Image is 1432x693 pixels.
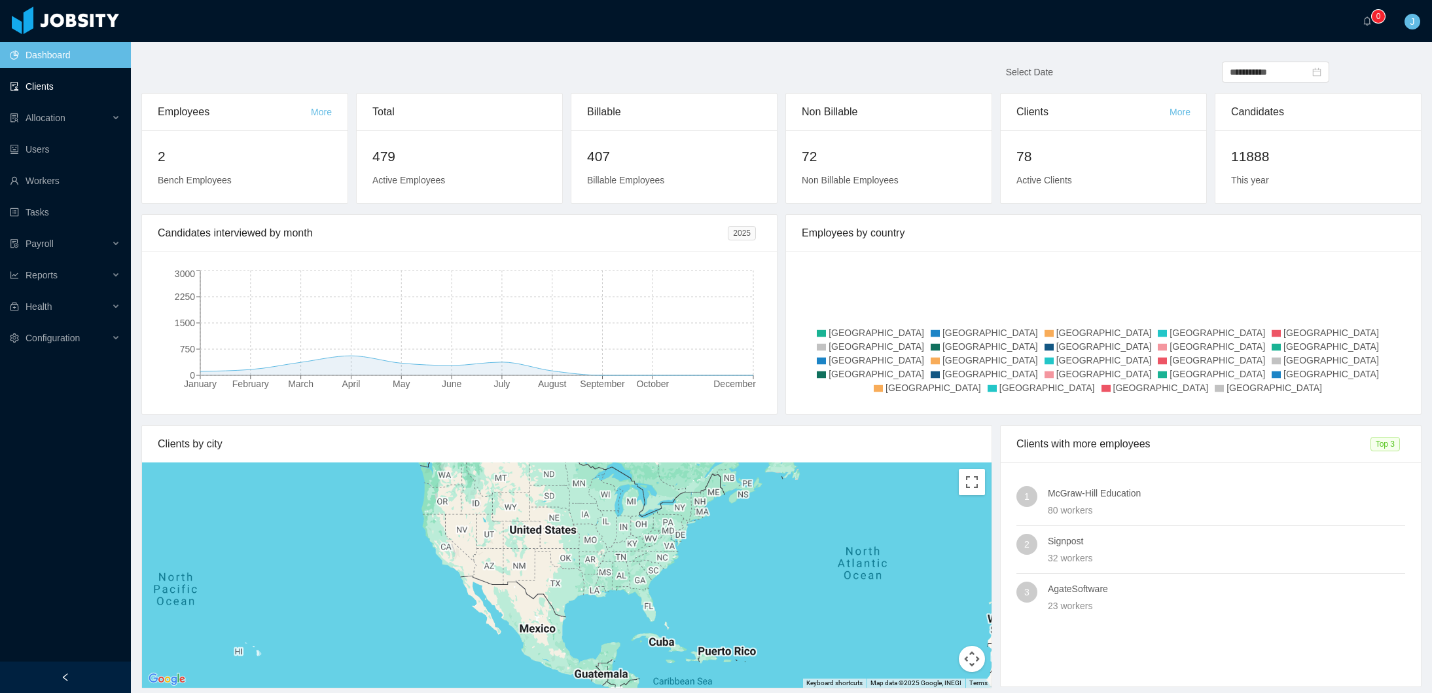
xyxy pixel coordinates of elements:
[587,94,761,130] div: Billable
[1370,437,1400,451] span: Top 3
[311,107,332,117] a: More
[538,379,567,389] tspan: August
[1048,551,1405,565] div: 32 workers
[1056,355,1152,365] span: [GEOGRAPHIC_DATA]
[1048,582,1405,596] h4: AgateSoftware
[10,73,120,100] a: icon: auditClients
[493,379,510,389] tspan: July
[442,379,462,389] tspan: June
[10,113,19,122] i: icon: solution
[942,355,1038,365] span: [GEOGRAPHIC_DATA]
[959,469,985,495] button: Toggle fullscreen view
[26,301,52,312] span: Health
[1231,175,1269,185] span: This year
[999,383,1095,393] span: [GEOGRAPHIC_DATA]
[942,341,1038,352] span: [GEOGRAPHIC_DATA]
[10,271,19,280] i: icon: line-chart
[1024,486,1029,507] span: 1
[1048,503,1405,517] div: 80 workers
[829,341,924,352] span: [GEOGRAPHIC_DATA]
[969,679,988,686] a: Terms
[175,318,195,328] tspan: 1500
[802,94,976,130] div: Non Billable
[372,146,546,167] h2: 479
[806,679,863,688] button: Keyboard shortcuts
[1226,383,1322,393] span: [GEOGRAPHIC_DATA]
[829,328,924,338] span: [GEOGRAPHIC_DATA]
[587,175,664,185] span: Billable Employees
[158,426,976,462] div: Clients by city
[1113,383,1209,393] span: [GEOGRAPHIC_DATA]
[1170,369,1265,379] span: [GEOGRAPHIC_DATA]
[1372,10,1385,23] sup: 0
[1056,328,1152,338] span: [GEOGRAPHIC_DATA]
[1283,369,1379,379] span: [GEOGRAPHIC_DATA]
[802,175,899,185] span: Non Billable Employees
[1170,107,1190,117] a: More
[26,333,80,343] span: Configuration
[158,215,728,252] div: Candidates interviewed by month
[158,146,332,167] h2: 2
[10,168,120,194] a: icon: userWorkers
[342,379,360,389] tspan: April
[145,671,188,688] img: Google
[10,333,19,343] i: icon: setting
[184,379,217,389] tspan: January
[802,215,1405,252] div: Employees by country
[26,238,54,249] span: Payroll
[1048,534,1405,548] h4: Signpost
[145,671,188,688] a: Open this area in Google Maps (opens a new window)
[190,370,195,381] tspan: 0
[580,379,625,389] tspan: September
[1363,16,1372,26] i: icon: bell
[372,175,445,185] span: Active Employees
[942,328,1038,338] span: [GEOGRAPHIC_DATA]
[1231,94,1405,130] div: Candidates
[158,94,311,130] div: Employees
[1410,14,1415,29] span: J
[886,383,981,393] span: [GEOGRAPHIC_DATA]
[175,269,195,279] tspan: 3000
[942,369,1038,379] span: [GEOGRAPHIC_DATA]
[1231,146,1405,167] h2: 11888
[1170,328,1265,338] span: [GEOGRAPHIC_DATA]
[393,379,410,389] tspan: May
[175,291,195,302] tspan: 2250
[713,379,756,389] tspan: December
[1024,582,1029,603] span: 3
[959,646,985,672] button: Map camera controls
[1016,175,1072,185] span: Active Clients
[829,369,924,379] span: [GEOGRAPHIC_DATA]
[1056,369,1152,379] span: [GEOGRAPHIC_DATA]
[1016,426,1370,462] div: Clients with more employees
[1006,67,1053,77] span: Select Date
[1016,146,1190,167] h2: 78
[1048,599,1405,613] div: 23 workers
[1170,355,1265,365] span: [GEOGRAPHIC_DATA]
[829,355,924,365] span: [GEOGRAPHIC_DATA]
[1283,328,1379,338] span: [GEOGRAPHIC_DATA]
[870,679,961,686] span: Map data ©2025 Google, INEGI
[1312,67,1321,77] i: icon: calendar
[10,302,19,311] i: icon: medicine-box
[10,136,120,162] a: icon: robotUsers
[1283,355,1379,365] span: [GEOGRAPHIC_DATA]
[1048,486,1405,500] h4: McGraw-Hill Education
[1016,94,1170,130] div: Clients
[26,270,58,280] span: Reports
[1283,341,1379,352] span: [GEOGRAPHIC_DATA]
[802,146,976,167] h2: 72
[1024,534,1029,555] span: 2
[636,379,669,389] tspan: October
[728,226,756,240] span: 2025
[372,94,546,130] div: Total
[10,239,19,248] i: icon: file-protect
[10,199,120,225] a: icon: profileTasks
[1170,341,1265,352] span: [GEOGRAPHIC_DATA]
[288,379,313,389] tspan: March
[587,146,761,167] h2: 407
[10,42,120,68] a: icon: pie-chartDashboard
[180,344,196,354] tspan: 750
[26,113,65,123] span: Allocation
[232,379,269,389] tspan: February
